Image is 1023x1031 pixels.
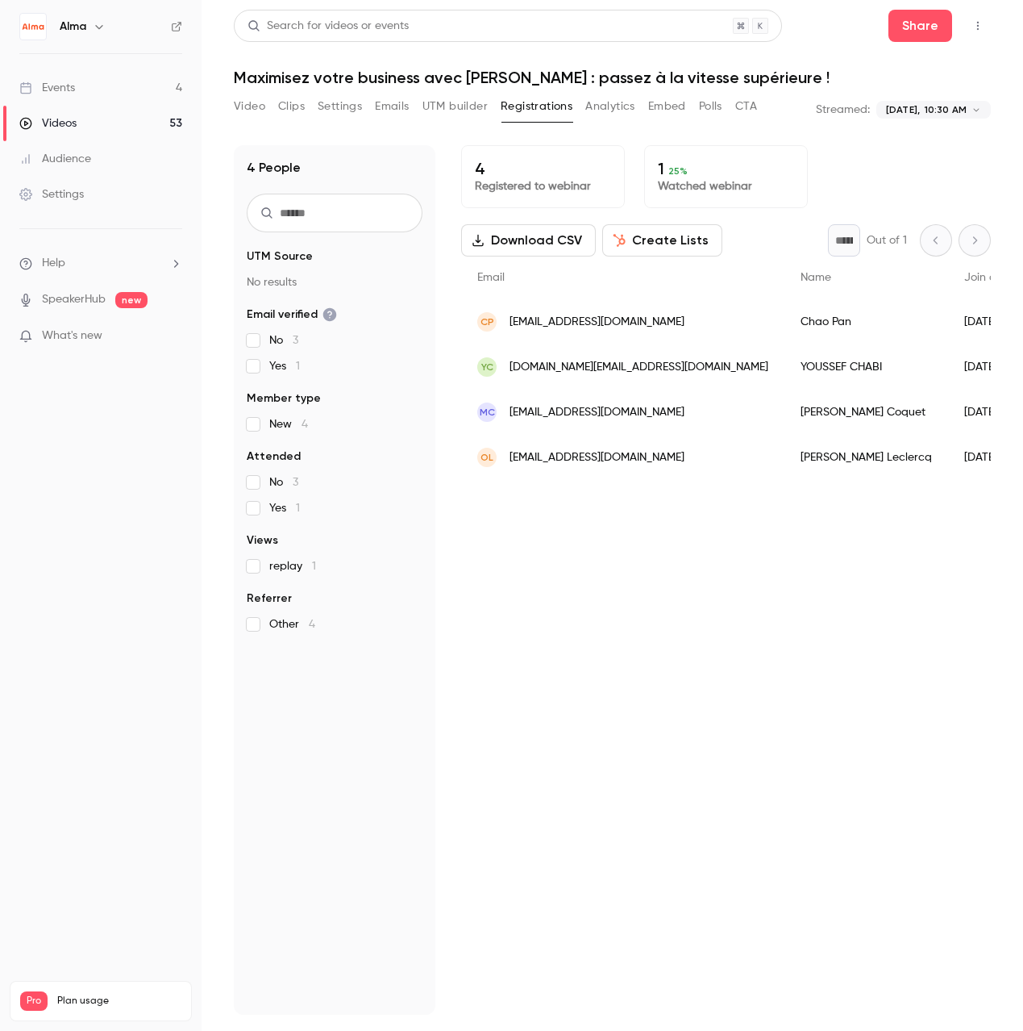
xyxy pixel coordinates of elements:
button: Video [234,94,265,119]
span: replay [269,558,316,574]
p: Watched webinar [658,178,794,194]
p: No results [247,274,422,290]
div: [PERSON_NAME] Coquet [784,390,948,435]
div: [PERSON_NAME] Leclercq [784,435,948,480]
span: Pro [20,991,48,1011]
span: 4 [309,619,315,630]
span: Join date [964,272,1014,283]
span: Attended [247,449,301,465]
p: Registered to webinar [475,178,611,194]
span: Help [42,255,65,272]
button: Top Bar Actions [965,13,991,39]
button: Share [888,10,952,42]
span: No [269,332,298,349]
span: 1 [296,361,300,372]
span: Email [477,272,505,283]
span: 1 [312,561,316,572]
span: Referrer [247,591,292,607]
a: SpeakerHub [42,291,106,308]
span: Email verified [247,307,337,323]
div: Search for videos or events [247,18,409,35]
div: Audience [19,151,91,167]
button: Clips [278,94,305,119]
div: YOUSSEF CHABI [784,344,948,390]
span: 25 % [668,165,688,177]
button: CTA [735,94,757,119]
span: [EMAIL_ADDRESS][DOMAIN_NAME] [509,314,684,331]
span: MC [480,405,495,419]
h6: Alma [60,19,86,35]
span: 10:30 AM [925,102,967,117]
button: Registrations [501,94,572,119]
span: 1 [296,503,300,514]
p: 4 [475,159,611,178]
span: YC [481,360,493,374]
p: Out of 1 [867,232,907,248]
div: Chao Pan [784,299,948,344]
span: Name [801,272,831,283]
button: Polls [699,94,722,119]
span: 3 [293,477,298,488]
span: new [115,292,148,308]
p: Streamed: [816,102,870,118]
span: OL [480,450,493,465]
span: Yes [269,358,300,374]
span: CP [480,315,494,329]
iframe: Noticeable Trigger [163,329,182,344]
section: facet-groups [247,248,422,632]
span: 3 [293,335,298,346]
li: help-dropdown-opener [19,255,182,272]
span: Yes [269,500,300,516]
button: Settings [318,94,362,119]
h1: Maximisez votre business avec [PERSON_NAME] : passez à la vitesse supérieure ! [234,68,991,87]
span: Other [269,616,315,632]
span: New [269,416,308,432]
span: [DOMAIN_NAME][EMAIL_ADDRESS][DOMAIN_NAME] [509,359,768,376]
span: No [269,474,298,490]
div: Videos [19,115,77,131]
div: Settings [19,186,84,202]
span: 4 [301,419,308,430]
img: Alma [20,14,46,40]
h1: 4 People [247,158,301,177]
button: Create Lists [602,224,722,257]
button: Embed [648,94,686,119]
p: 1 [658,159,794,178]
div: Events [19,80,75,96]
span: [EMAIL_ADDRESS][DOMAIN_NAME] [509,404,684,421]
span: Plan usage [57,995,181,1008]
span: What's new [42,328,102,344]
span: Member type [247,390,321,407]
span: [EMAIL_ADDRESS][DOMAIN_NAME] [509,449,684,466]
span: [DATE], [886,102,920,117]
button: UTM builder [422,94,488,119]
span: UTM Source [247,248,313,265]
span: Views [247,532,278,549]
button: Emails [375,94,409,119]
button: Analytics [585,94,635,119]
button: Download CSV [461,224,596,257]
